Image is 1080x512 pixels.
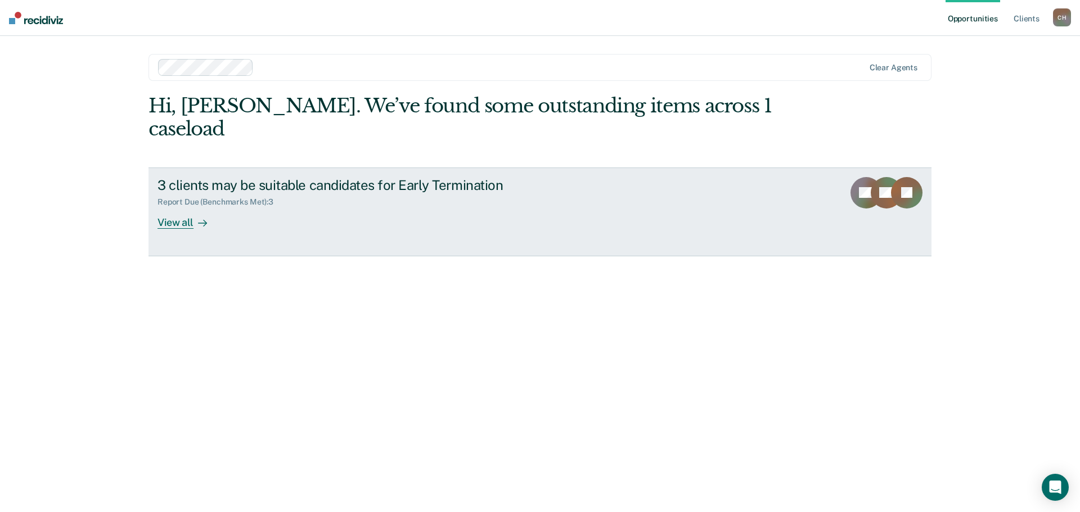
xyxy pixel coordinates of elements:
[870,63,917,73] div: Clear agents
[1053,8,1071,26] div: C H
[157,197,282,207] div: Report Due (Benchmarks Met) : 3
[1053,8,1071,26] button: CH
[157,177,552,193] div: 3 clients may be suitable candidates for Early Termination
[148,167,931,256] a: 3 clients may be suitable candidates for Early TerminationReport Due (Benchmarks Met):3View all
[9,12,63,24] img: Recidiviz
[157,207,220,229] div: View all
[148,94,775,141] div: Hi, [PERSON_NAME]. We’ve found some outstanding items across 1 caseload
[1042,474,1069,501] div: Open Intercom Messenger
